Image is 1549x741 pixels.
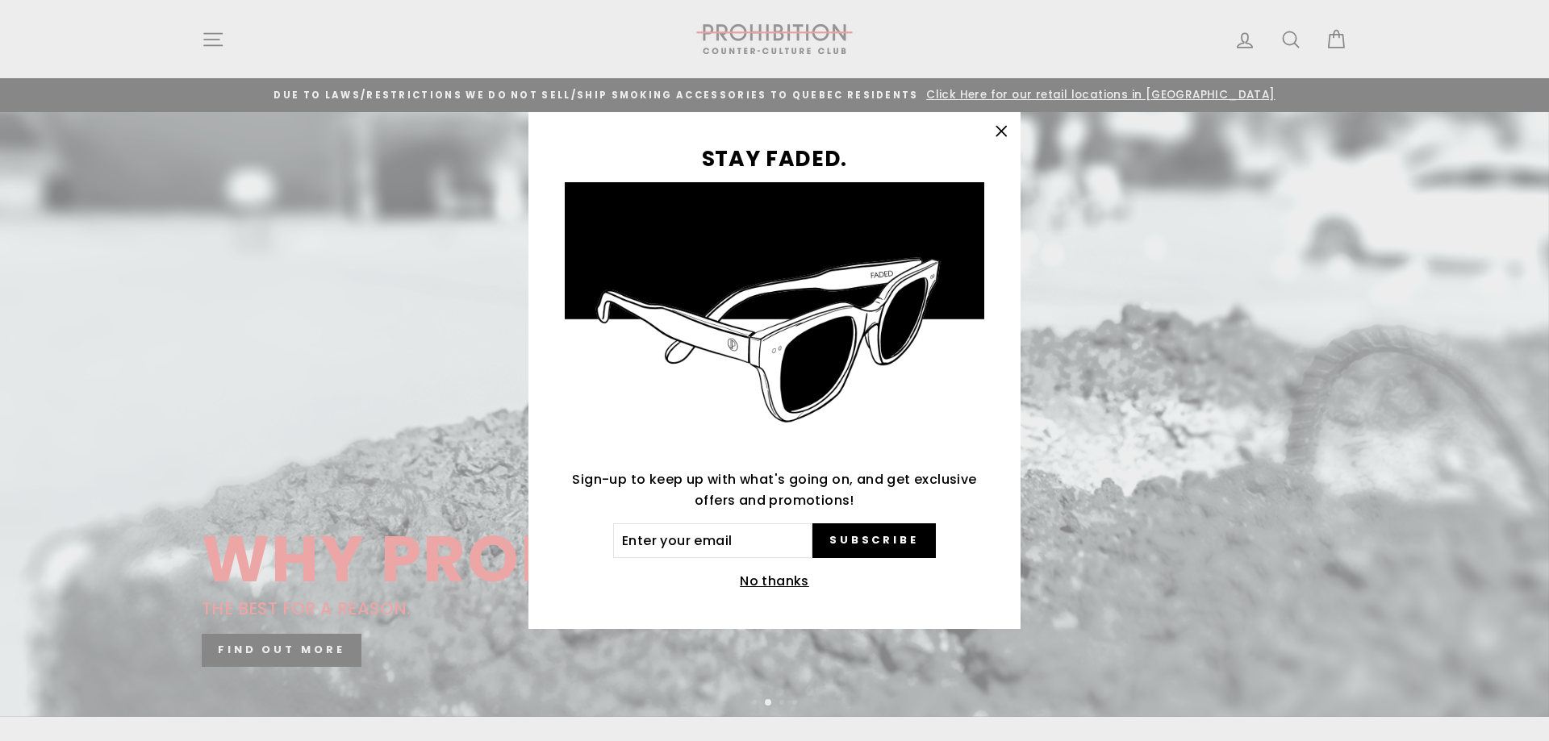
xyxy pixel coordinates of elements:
p: Sign-up to keep up with what's going on, and get exclusive offers and promotions! [565,469,984,510]
h3: STAY FADED. [565,148,984,170]
button: No thanks [735,570,814,593]
button: Subscribe [812,523,936,559]
span: Subscribe [829,533,919,547]
input: Enter your email [613,523,812,559]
